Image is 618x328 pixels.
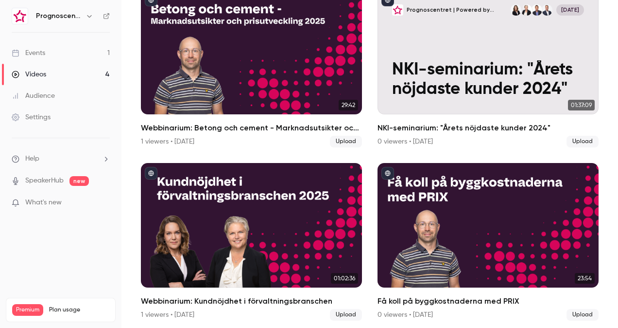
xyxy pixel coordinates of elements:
img: Erika Knutsson [511,4,521,15]
span: 01:37:09 [568,100,595,110]
div: 1 viewers • [DATE] [141,310,194,320]
div: Audience [12,91,55,101]
img: Ellinor Lindström [521,4,532,15]
span: Upload [566,309,599,321]
a: 01:02:36Webbinarium: Kundnöjdhet i förvaltningsbranschen1 viewers • [DATE]Upload [141,163,362,321]
span: Upload [330,136,362,147]
h2: NKI-seminarium: "Årets nöjdaste kunder 2024" [378,122,599,134]
span: What's new [25,198,62,208]
span: new [69,176,89,186]
p: Prognoscentret | Powered by Hubexo [407,6,510,14]
button: published [381,167,394,180]
a: SpeakerHub [25,176,64,186]
div: Settings [12,112,51,122]
span: 23:54 [575,273,595,284]
h2: Få koll på byggkostnaderna med PRIX [378,295,599,307]
h6: Prognoscentret | Powered by Hubexo [36,11,82,21]
h2: Webbinarium: Betong och cement - Marknadsutsikter och prisutveckling 2025 [141,122,362,134]
li: Få koll på byggkostnaderna med PRIX [378,163,599,321]
h2: Webbinarium: Kundnöjdhet i förvaltningsbranschen [141,295,362,307]
iframe: Noticeable Trigger [98,199,110,207]
span: 01:02:36 [331,273,358,284]
img: Prognoscentret | Powered by Hubexo [12,8,28,24]
button: published [145,167,157,180]
li: Webbinarium: Kundnöjdhet i förvaltningsbranschen [141,163,362,321]
img: NKI-seminarium: "Årets nöjdaste kunder 2024" [392,4,403,15]
span: 29:42 [339,100,358,110]
a: 23:54Få koll på byggkostnaderna med PRIX0 viewers • [DATE]Upload [378,163,599,321]
li: help-dropdown-opener [12,154,110,164]
img: Jan von Essen [532,4,542,15]
span: [DATE] [556,4,584,15]
span: Plan usage [49,306,109,314]
img: Magnus Olsson [542,4,552,15]
span: Upload [330,309,362,321]
div: 0 viewers • [DATE] [378,310,433,320]
div: 0 viewers • [DATE] [378,137,433,146]
div: Events [12,48,45,58]
span: Help [25,154,39,164]
span: Upload [566,136,599,147]
span: Premium [12,304,43,316]
p: NKI-seminarium: "Årets nöjdaste kunder 2024" [392,60,584,100]
div: Videos [12,70,46,79]
div: 1 viewers • [DATE] [141,137,194,146]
